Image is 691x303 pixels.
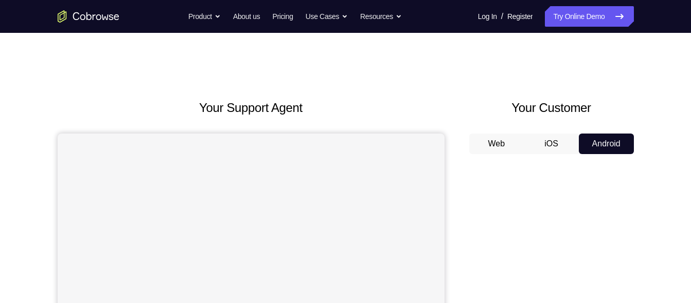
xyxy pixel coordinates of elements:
a: Register [507,6,533,27]
button: Web [469,134,524,154]
button: Android [579,134,634,154]
a: Log In [478,6,497,27]
h2: Your Customer [469,99,634,117]
a: About us [233,6,260,27]
a: Try Online Demo [545,6,633,27]
span: / [501,10,503,23]
button: Product [188,6,221,27]
button: iOS [524,134,579,154]
a: Pricing [272,6,293,27]
a: Go to the home page [58,10,119,23]
h2: Your Support Agent [58,99,445,117]
button: Resources [360,6,402,27]
button: Use Cases [306,6,348,27]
